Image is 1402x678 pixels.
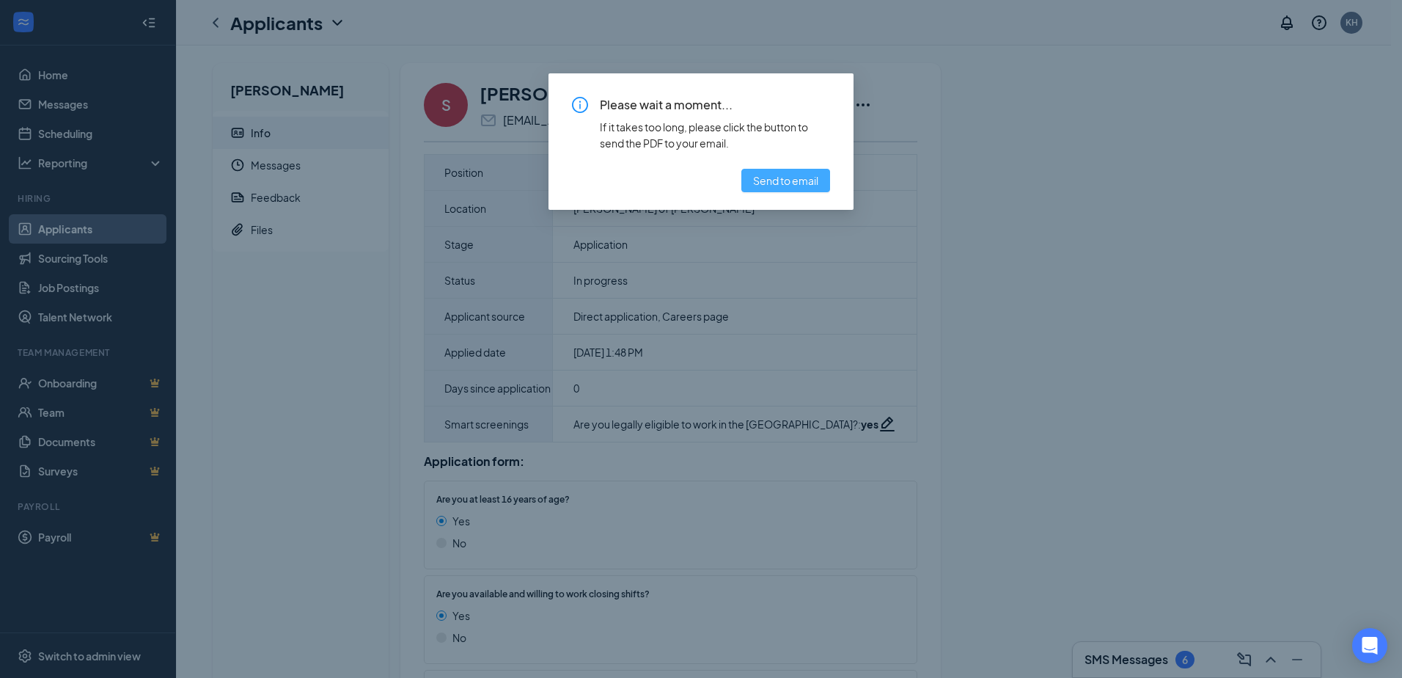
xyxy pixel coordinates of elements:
span: info-circle [572,97,588,113]
div: Open Intercom Messenger [1352,628,1387,663]
div: If it takes too long, please click the button to send the PDF to your email. [600,119,830,151]
span: Send to email [753,172,818,189]
button: Send to email [741,169,830,192]
span: Please wait a moment... [600,97,830,113]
